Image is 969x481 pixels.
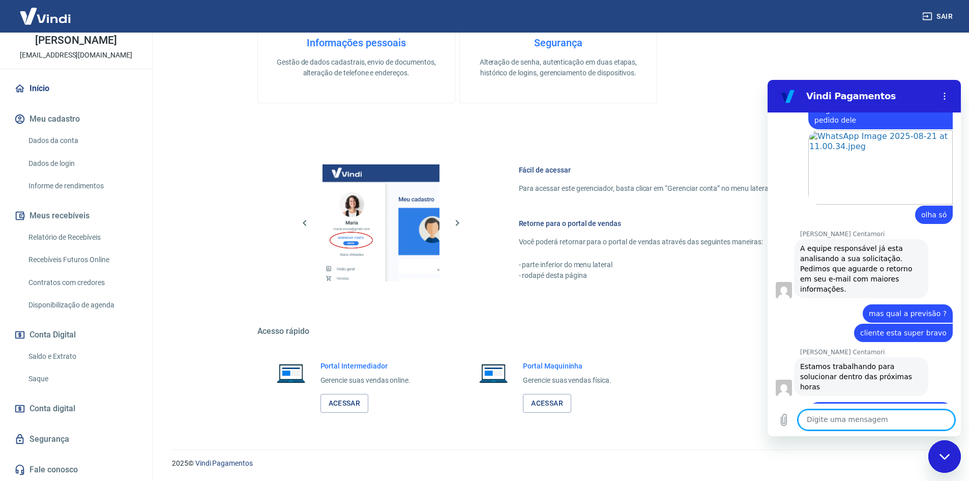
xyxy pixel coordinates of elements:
[320,394,369,413] a: Acessar
[35,35,116,46] p: [PERSON_NAME]
[476,37,640,49] h4: Segurança
[12,205,140,227] button: Meus recebíveis
[270,361,312,385] img: Imagem de um notebook aberto
[320,375,411,386] p: Gerencie suas vendas online.
[24,176,140,196] a: Informe de rendimentos
[195,459,253,467] a: Vindi Pagamentos
[24,153,140,174] a: Dados de login
[257,326,860,336] h5: Acesso rápido
[12,459,140,481] a: Fale conosco
[12,77,140,100] a: Início
[519,218,835,229] h6: Retorne para o portal de vendas
[519,165,835,175] h6: Fácil de acessar
[24,249,140,270] a: Recebíveis Futuros Online
[920,7,957,26] button: Sair
[928,440,961,473] iframe: Botão para abrir a janela de mensagens, conversa em andamento
[24,369,140,389] a: Saque
[30,402,75,416] span: Conta digital
[523,375,611,386] p: Gerencie suas vendas física.
[12,398,140,420] a: Conta digital
[172,458,945,469] p: 2025 ©
[519,237,835,247] p: Você poderá retornar para o portal de vendas através das seguintes maneiras:
[24,295,140,316] a: Disponibilização de agenda
[274,37,438,49] h4: Informações pessoais
[472,361,515,385] img: Imagem de um notebook aberto
[523,394,571,413] a: Acessar
[320,361,411,371] h6: Portal Intermediador
[12,428,140,450] a: Segurança
[12,324,140,346] button: Conta Digital
[768,80,961,436] iframe: Janela de mensagens
[24,227,140,248] a: Relatório de Recebíveis
[12,108,140,130] button: Meu cadastro
[24,130,140,151] a: Dados da conta
[24,346,140,367] a: Saldo e Extrato
[24,272,140,293] a: Contratos com credores
[519,270,835,281] p: - rodapé desta página
[322,164,439,281] img: Imagem da dashboard mostrando o botão de gerenciar conta na sidebar no lado esquerdo
[519,183,835,194] p: Para acessar este gerenciador, basta clicar em “Gerenciar conta” no menu lateral do portal de ven...
[12,1,78,32] img: Vindi
[519,260,835,270] p: - parte inferior do menu lateral
[476,57,640,78] p: Alteração de senha, autenticação em duas etapas, histórico de logins, gerenciamento de dispositivos.
[523,361,611,371] h6: Portal Maquininha
[274,57,438,78] p: Gestão de dados cadastrais, envio de documentos, alteração de telefone e endereços.
[20,50,132,61] p: [EMAIL_ADDRESS][DOMAIN_NAME]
